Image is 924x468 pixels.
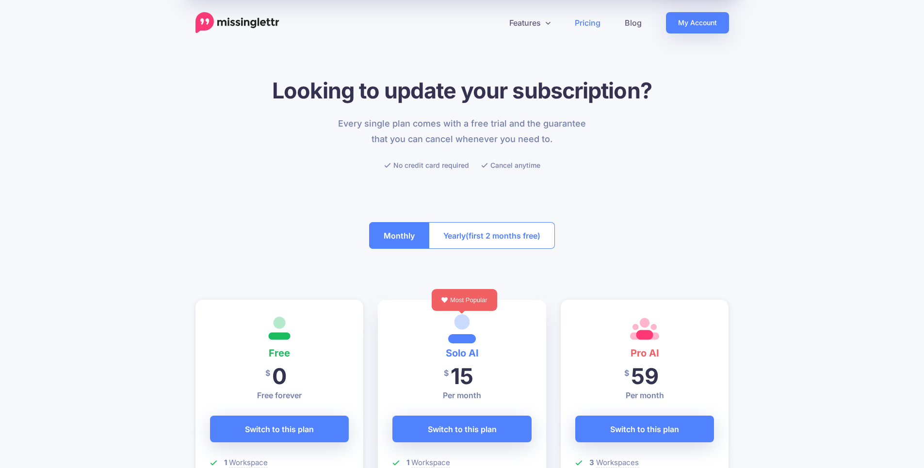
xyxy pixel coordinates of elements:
a: Switch to this plan [210,416,349,442]
span: Workspace [229,458,268,468]
li: No credit card required [384,159,469,171]
span: $ [444,362,449,384]
span: Switch to this plan [245,421,314,437]
span: $ [265,362,270,384]
h2: 0 [210,363,349,389]
h4: Pro AI [575,345,714,361]
span: Switch to this plan [610,421,679,437]
b: 3 [589,458,594,467]
span: (first 2 months free) [466,228,540,243]
a: Switch to this plan [392,416,532,442]
li: Cancel anytime [481,159,540,171]
button: Yearly(first 2 months free) [429,222,555,249]
a: Pricing [563,12,613,33]
p: Per month [575,389,714,401]
a: Features [497,12,563,33]
a: Home [195,12,279,33]
b: 1 [224,458,227,467]
h1: Looking to update your subscription? [195,77,729,104]
a: My Account [666,12,729,33]
h4: Solo AI [392,345,532,361]
span: 59 [631,363,659,389]
b: 1 [406,458,409,467]
a: Blog [613,12,654,33]
h4: Free [210,345,349,361]
span: Workspace [411,458,450,468]
span: $ [624,362,629,384]
span: Switch to this plan [428,421,497,437]
p: Every single plan comes with a free trial and the guarantee that you can cancel whenever you need... [332,116,592,147]
div: Most Popular [432,289,497,311]
button: Monthly [369,222,429,249]
a: Switch to this plan [575,416,714,442]
span: Workspaces [596,458,639,468]
p: Free forever [210,389,349,401]
p: Per month [392,389,532,401]
span: 15 [451,363,473,389]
